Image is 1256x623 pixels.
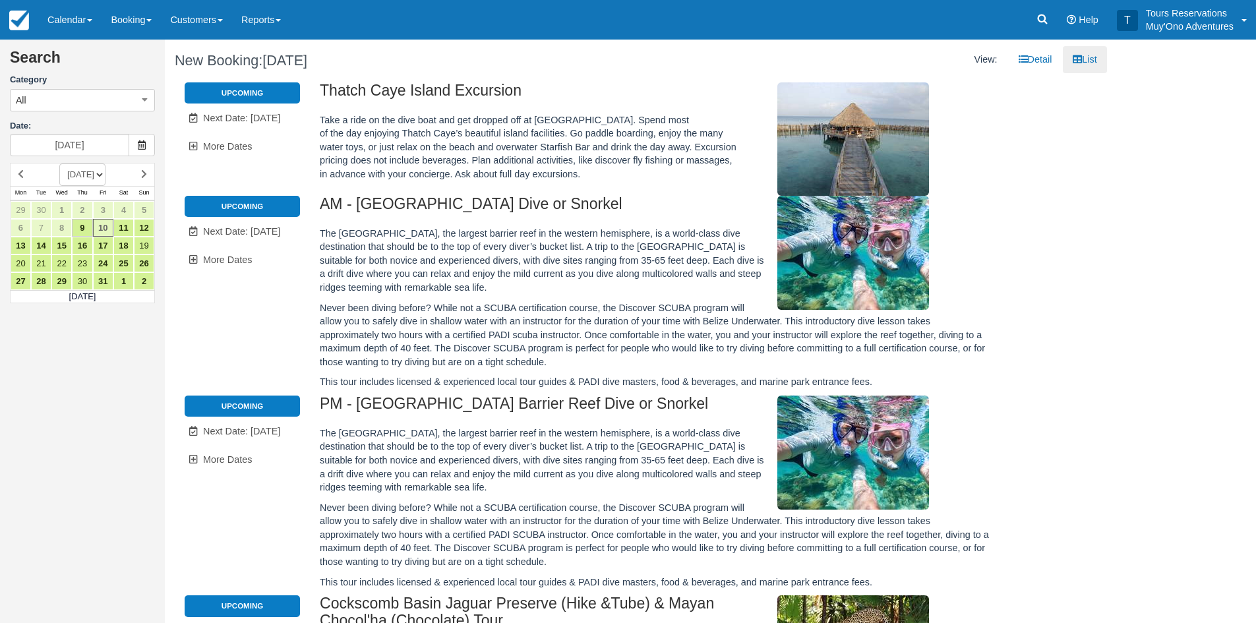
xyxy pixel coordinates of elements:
a: 26 [134,254,154,272]
a: Next Date: [DATE] [185,218,300,245]
a: List [1063,46,1106,73]
button: All [10,89,155,111]
img: M296-1 [777,82,929,196]
div: T [1117,10,1138,31]
span: More Dates [203,454,252,465]
img: M294-1 [777,196,929,310]
a: 10 [93,219,113,237]
th: Mon [11,186,31,200]
a: 24 [93,254,113,272]
span: Help [1079,15,1098,25]
a: 29 [11,201,31,219]
p: Muy'Ono Adventures [1146,20,1234,33]
a: 13 [11,237,31,254]
h2: Thatch Caye Island Excursion [320,82,992,107]
img: M295-1 [777,396,929,510]
a: 1 [113,272,134,290]
a: 30 [72,272,92,290]
a: 27 [11,272,31,290]
a: 12 [134,219,154,237]
a: 8 [51,219,72,237]
span: More Dates [203,141,252,152]
a: 2 [72,201,92,219]
label: Date: [10,120,155,133]
i: Help [1067,15,1076,24]
a: 25 [113,254,134,272]
h2: Search [10,49,155,74]
a: Next Date: [DATE] [185,105,300,132]
a: 23 [72,254,92,272]
a: 28 [31,272,51,290]
a: Next Date: [DATE] [185,418,300,445]
span: Next Date: [DATE] [203,226,280,237]
a: 2 [134,272,154,290]
a: 19 [134,237,154,254]
a: 17 [93,237,113,254]
p: Never been diving before? While not a SCUBA certification course, the Discover SCUBA program will... [320,501,992,569]
span: Next Date: [DATE] [203,426,280,436]
a: Detail [1009,46,1062,73]
li: View: [965,46,1007,73]
a: 6 [11,219,31,237]
a: 5 [134,201,154,219]
a: 30 [31,201,51,219]
td: [DATE] [11,290,155,303]
p: This tour includes licensed & experienced local tour guides & PADI dive masters, food & beverages... [320,375,992,389]
th: Sat [113,186,134,200]
h2: PM - [GEOGRAPHIC_DATA] Barrier Reef Dive or Snorkel [320,396,992,420]
span: More Dates [203,254,252,265]
a: 9 [72,219,92,237]
li: Upcoming [185,396,300,417]
a: 20 [11,254,31,272]
h1: New Booking: [175,53,626,69]
p: Tours Reservations [1146,7,1234,20]
p: The [GEOGRAPHIC_DATA], the largest barrier reef in the western hemisphere, is a world-class dive ... [320,227,992,295]
a: 29 [51,272,72,290]
p: Take a ride on the dive boat and get dropped off at [GEOGRAPHIC_DATA]. Spend most of the day enjo... [320,113,992,181]
p: The [GEOGRAPHIC_DATA], the largest barrier reef in the western hemisphere, is a world-class dive ... [320,427,992,494]
p: Never been diving before? While not a SCUBA certification course, the Discover SCUBA program will... [320,301,992,369]
li: Upcoming [185,82,300,104]
span: Next Date: [DATE] [203,113,280,123]
th: Sun [134,186,154,200]
a: 31 [93,272,113,290]
img: checkfront-main-nav-mini-logo.png [9,11,29,30]
p: This tour includes licensed & experienced local tour guides & PADI dive masters, food & beverages... [320,576,992,589]
a: 4 [113,201,134,219]
h2: AM - [GEOGRAPHIC_DATA] Dive or Snorkel [320,196,992,220]
th: Wed [51,186,72,200]
label: Category [10,74,155,86]
a: 16 [72,237,92,254]
a: 21 [31,254,51,272]
th: Thu [72,186,92,200]
li: Upcoming [185,595,300,616]
th: Fri [93,186,113,200]
a: 7 [31,219,51,237]
a: 3 [93,201,113,219]
span: [DATE] [262,52,307,69]
a: 11 [113,219,134,237]
a: 1 [51,201,72,219]
a: 15 [51,237,72,254]
a: 14 [31,237,51,254]
a: 18 [113,237,134,254]
li: Upcoming [185,196,300,217]
span: All [16,94,26,107]
a: 22 [51,254,72,272]
th: Tue [31,186,51,200]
